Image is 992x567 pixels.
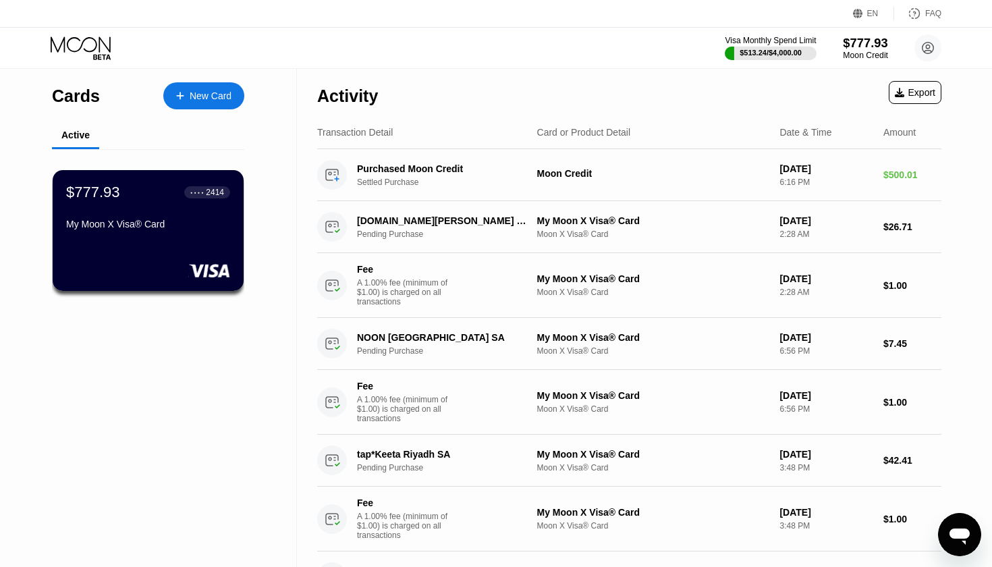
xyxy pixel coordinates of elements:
div: A 1.00% fee (minimum of $1.00) is charged on all transactions [357,278,458,306]
div: [DATE] [779,273,873,284]
div: 2:28 AM [779,230,873,239]
div: [DATE] [779,390,873,401]
div: $777.93Moon Credit [843,36,888,60]
div: $777.93 [843,36,888,50]
div: Amount [883,127,916,138]
div: [DATE] [779,507,873,518]
div: A 1.00% fee (minimum of $1.00) is charged on all transactions [357,395,458,423]
div: Fee [357,264,451,275]
div: Settled Purchase [357,178,545,187]
div: Fee [357,497,451,508]
div: New Card [163,82,244,109]
div: $7.45 [883,338,941,349]
div: My Moon X Visa® Card [537,215,769,226]
div: New Card [190,90,231,102]
div: Cards [52,86,100,106]
div: Visa Monthly Spend Limit$513.24/$4,000.00 [725,36,816,60]
div: Active [61,130,90,140]
div: Pending Purchase [357,463,545,473]
div: Export [895,87,935,98]
div: Activity [317,86,378,106]
div: My Moon X Visa® Card [537,273,769,284]
div: Moon X Visa® Card [537,288,769,297]
div: My Moon X Visa® Card [537,507,769,518]
div: EN [853,7,894,20]
div: [DATE] [779,332,873,343]
div: $1.00 [883,280,941,291]
div: A 1.00% fee (minimum of $1.00) is charged on all transactions [357,512,458,540]
div: Moon Credit [843,51,888,60]
div: Moon X Visa® Card [537,346,769,356]
div: [DATE] [779,449,873,460]
div: 3:48 PM [779,463,873,473]
div: 2414 [206,188,224,197]
div: Moon Credit [537,168,769,179]
div: NOON [GEOGRAPHIC_DATA] SAPending PurchaseMy Moon X Visa® CardMoon X Visa® Card[DATE]6:56 PM$7.45 [317,318,941,370]
div: FAQ [894,7,941,20]
div: Moon X Visa® Card [537,463,769,473]
div: Moon X Visa® Card [537,521,769,531]
div: $777.93 [66,184,120,201]
div: FAQ [925,9,941,18]
div: $42.41 [883,455,941,466]
div: FeeA 1.00% fee (minimum of $1.00) is charged on all transactionsMy Moon X Visa® CardMoon X Visa® ... [317,370,941,435]
div: NOON [GEOGRAPHIC_DATA] SA [357,332,532,343]
div: $1.00 [883,397,941,408]
div: tap*Keeta Riyadh SAPending PurchaseMy Moon X Visa® CardMoon X Visa® Card[DATE]3:48 PM$42.41 [317,435,941,487]
div: Purchased Moon Credit [357,163,532,174]
div: My Moon X Visa® Card [66,219,230,230]
div: Moon X Visa® Card [537,404,769,414]
div: [DOMAIN_NAME][PERSON_NAME] Dubai AE [357,215,532,226]
div: Export [889,81,941,104]
div: 3:48 PM [779,521,873,531]
div: $777.93● ● ● ●2414My Moon X Visa® Card [53,170,244,291]
div: 2:28 AM [779,288,873,297]
div: Card or Product Detail [537,127,631,138]
div: Pending Purchase [357,346,545,356]
iframe: Button to launch messaging window [938,513,981,556]
div: Visa Monthly Spend Limit [725,36,816,45]
div: Date & Time [779,127,831,138]
div: Transaction Detail [317,127,393,138]
div: 6:56 PM [779,346,873,356]
div: My Moon X Visa® Card [537,332,769,343]
div: $1.00 [883,514,941,524]
div: FeeA 1.00% fee (minimum of $1.00) is charged on all transactionsMy Moon X Visa® CardMoon X Visa® ... [317,487,941,551]
div: My Moon X Visa® Card [537,449,769,460]
div: Purchased Moon CreditSettled PurchaseMoon Credit[DATE]6:16 PM$500.01 [317,149,941,201]
div: [DATE] [779,215,873,226]
div: My Moon X Visa® Card [537,390,769,401]
div: EN [867,9,879,18]
div: 6:56 PM [779,404,873,414]
div: Fee [357,381,451,391]
div: $513.24 / $4,000.00 [740,49,802,57]
div: 6:16 PM [779,178,873,187]
div: [DATE] [779,163,873,174]
div: [DOMAIN_NAME][PERSON_NAME] Dubai AEPending PurchaseMy Moon X Visa® CardMoon X Visa® Card[DATE]2:2... [317,201,941,253]
div: Pending Purchase [357,230,545,239]
div: Moon X Visa® Card [537,230,769,239]
div: tap*Keeta Riyadh SA [357,449,532,460]
div: $26.71 [883,221,941,232]
div: FeeA 1.00% fee (minimum of $1.00) is charged on all transactionsMy Moon X Visa® CardMoon X Visa® ... [317,253,941,318]
div: ● ● ● ● [190,190,204,194]
div: $500.01 [883,169,941,180]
